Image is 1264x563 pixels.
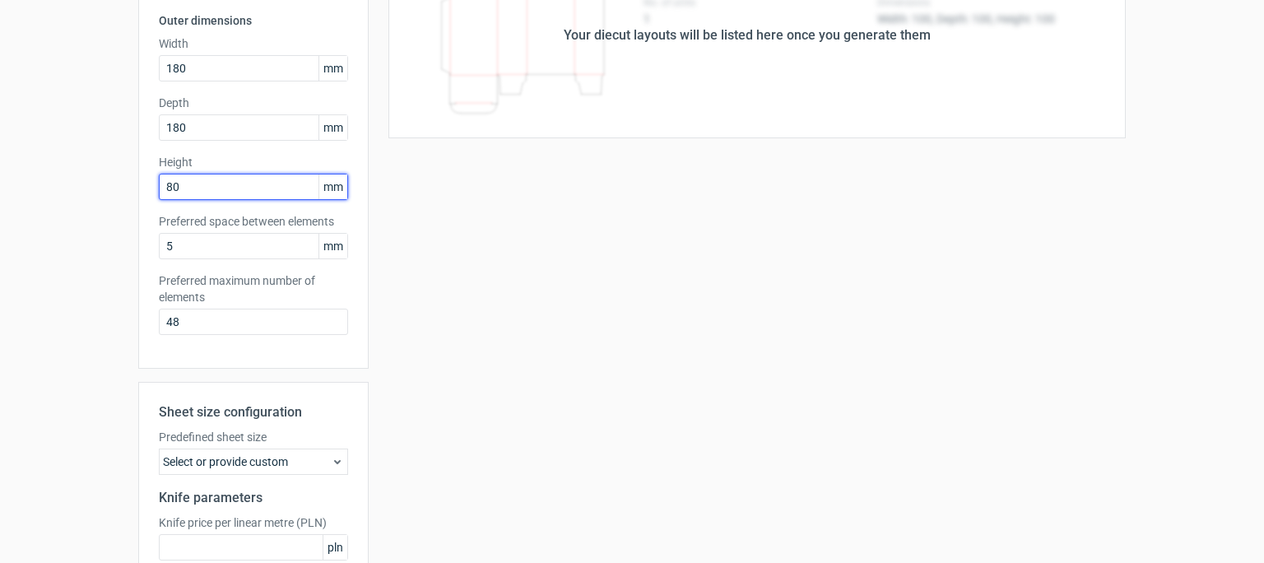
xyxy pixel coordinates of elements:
h2: Knife parameters [159,488,348,508]
span: mm [318,174,347,199]
label: Predefined sheet size [159,429,348,445]
label: Preferred space between elements [159,213,348,230]
h3: Outer dimensions [159,12,348,29]
h2: Sheet size configuration [159,402,348,422]
label: Depth [159,95,348,111]
span: mm [318,234,347,258]
label: Preferred maximum number of elements [159,272,348,305]
span: pln [323,535,347,560]
label: Height [159,154,348,170]
div: Select or provide custom [159,449,348,475]
div: Your diecut layouts will be listed here once you generate them [564,26,931,45]
span: mm [318,56,347,81]
span: mm [318,115,347,140]
label: Knife price per linear metre (PLN) [159,514,348,531]
label: Width [159,35,348,52]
